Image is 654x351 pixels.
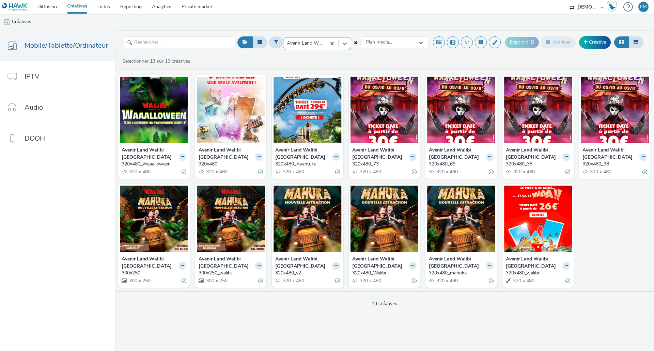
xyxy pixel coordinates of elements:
[335,277,340,284] div: Valide
[614,36,629,48] button: Grille
[506,161,571,167] a: 320x480_38
[506,270,571,276] a: 320x480_walibi
[607,1,617,12] img: Hawk Academy
[359,169,381,175] span: 320 x 480
[429,270,491,276] div: 320x480_mahuka
[506,161,568,167] div: 320x480_38
[429,147,484,161] strong: Avenir Land Walibi [GEOGRAPHIC_DATA]
[427,186,495,252] img: 320x480_mahuka visual
[352,161,414,167] div: 320x480_73
[199,147,254,161] strong: Avenir Land Walibi [GEOGRAPHIC_DATA]
[582,147,638,161] strong: Avenir Land Walibi [GEOGRAPHIC_DATA]
[352,256,407,270] strong: Avenir Land Walibi [GEOGRAPHIC_DATA]
[25,41,108,50] span: Mobile/Tablette/Ordinateur
[335,168,340,175] div: Valide
[565,277,570,284] div: Valide
[258,168,263,175] div: Valide
[589,169,611,175] span: 320 x 480
[122,270,186,276] a: 300x250
[275,161,337,167] div: 320x480_Aventure
[565,168,570,175] div: Valide
[128,277,151,284] span: 300 x 250
[436,277,458,284] span: 320 x 480
[274,186,342,252] img: 320x480_v2 visual
[412,277,417,284] div: Valide
[352,147,407,161] strong: Avenir Land Walibi [GEOGRAPHIC_DATA]
[429,256,484,270] strong: Avenir Land Walibi [GEOGRAPHIC_DATA]
[199,270,263,276] a: 300x250_walibi
[199,161,261,167] div: 320x480
[506,256,561,270] strong: Avenir Land Walibi [GEOGRAPHIC_DATA]
[199,270,261,276] div: 300x250_walibi
[120,77,188,143] img: 320x480_Waaalloween visual
[122,161,184,167] div: 320x480_Waaalloween
[504,186,572,252] img: 320x480_walibi visual
[582,161,644,167] div: 320x480_38
[504,77,572,143] img: 320x480_38 visual
[359,277,381,284] span: 320 x 480
[199,256,254,270] strong: Avenir Land Walibi [GEOGRAPHIC_DATA]
[275,256,330,270] strong: Avenir Land Walibi [GEOGRAPHIC_DATA]
[506,270,568,276] div: 320x480_walibi
[122,58,193,64] a: Sélectionner sur 13 créatives
[352,161,417,167] a: 320x480_73
[274,77,342,143] img: 320x480_Aventure visual
[25,102,43,112] span: Audio
[436,169,458,175] span: 320 x 480
[640,2,647,12] div: FM
[642,168,647,175] div: Valide
[429,161,491,167] div: 320x480_69
[506,147,561,161] strong: Avenir Land Walibi [GEOGRAPHIC_DATA]
[120,186,188,252] img: 300x250 visual
[182,277,186,284] div: Valide
[429,161,494,167] a: 320x480_69
[282,169,304,175] span: 320 x 480
[275,270,337,276] div: 320x480_v2
[541,36,576,48] button: Archiver
[513,169,535,175] span: 320 x 480
[3,19,10,26] img: mobile
[607,1,620,12] a: Hawk Academy
[122,270,184,276] div: 300x250
[351,186,419,252] img: 320x480_Walibi visual
[275,147,330,161] strong: Avenir Land Walibi [GEOGRAPHIC_DATA]
[197,77,265,143] img: 320x480 visual
[489,168,494,175] div: Valide
[628,36,643,48] button: Liste
[512,277,534,284] span: 320 x 480
[427,77,495,143] img: 320x480_69 visual
[197,186,265,252] img: 300x250_walibi visual
[351,77,419,143] img: 320x480_73 visual
[150,58,155,64] strong: 13
[182,168,186,175] div: Partiellement valide
[122,161,186,167] a: 320x480_Waaalloween
[25,71,40,81] span: IPTV
[275,270,340,276] a: 320x480_v2
[429,270,494,276] a: 320x480_mahuka
[122,256,177,270] strong: Avenir Land Walibi [GEOGRAPHIC_DATA]
[25,133,45,143] span: DOOH
[205,277,228,284] span: 300 x 250
[199,161,263,167] a: 320x480
[258,277,263,284] div: Valide
[352,270,414,276] div: 320x480_Walibi
[581,77,649,143] img: 320x480_38 visual
[352,270,417,276] a: 320x480_Walibi
[128,169,151,175] span: 320 x 480
[412,168,417,175] div: Valide
[582,161,647,167] a: 320x480_38
[366,39,392,45] span: Plan média...
[124,36,236,48] input: Rechercher...
[2,3,28,11] img: undefined Logo
[579,36,611,48] a: Créative
[282,277,304,284] span: 320 x 480
[275,161,340,167] a: 320x480_Aventure
[489,277,494,284] div: Valide
[505,37,539,48] button: Export d'ID
[122,147,177,161] strong: Avenir Land Walibi [GEOGRAPHIC_DATA]
[205,169,228,175] span: 320 x 480
[372,300,397,307] span: 13 créatives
